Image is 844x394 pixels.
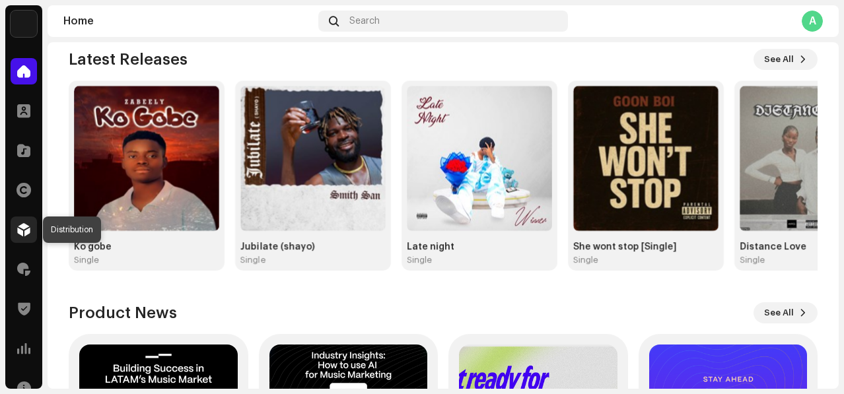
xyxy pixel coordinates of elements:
[573,255,598,265] div: Single
[69,49,188,70] h3: Latest Releases
[11,11,37,37] img: 7951d5c0-dc3c-4d78-8e51-1b6de87acfd8
[240,255,265,265] div: Single
[69,302,177,323] h3: Product News
[740,255,765,265] div: Single
[802,11,823,32] div: A
[240,242,386,252] div: Jubilate (shayo)
[407,86,552,231] img: 7db019bb-6d16-4abf-b85c-aa0bd23f8f42
[754,302,818,323] button: See All
[764,300,794,326] span: See All
[573,86,719,231] img: 2ed88377-185b-4b69-aa79-d01753bd2780
[63,16,313,26] div: Home
[74,86,219,231] img: f3fa837d-3a42-4d37-af05-9f599fc94ad3
[240,86,386,231] img: 35243952-105f-4260-8f69-c8c81e45fd99
[74,255,99,265] div: Single
[407,255,432,265] div: Single
[764,46,794,73] span: See All
[74,242,219,252] div: Ko gobe
[407,242,552,252] div: Late night
[349,16,380,26] span: Search
[754,49,818,70] button: See All
[573,242,719,252] div: She wont stop [Single]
